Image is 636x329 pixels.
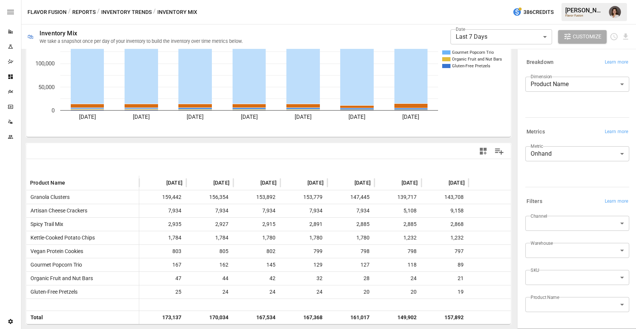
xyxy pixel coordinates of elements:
[378,191,418,204] span: 139,717
[331,204,371,217] span: 7,934
[27,275,93,281] span: Organic Fruit and Nut Bars
[237,191,277,204] span: 153,892
[452,64,490,68] text: Gluten-Free Pretzels
[35,60,55,67] text: 100,000
[237,311,277,324] span: 167,534
[531,240,553,246] label: Warehouse
[97,8,100,17] div: /
[526,197,542,206] h6: Filters
[27,208,87,214] span: Artisan Cheese Crackers
[609,6,621,18] img: Franziska Ibscher
[378,258,418,271] span: 118
[390,177,401,188] button: Sort
[425,204,465,217] span: 9,158
[190,272,230,285] span: 44
[143,311,183,324] span: 173,137
[331,191,371,204] span: 147,445
[143,218,183,231] span: 2,935
[610,32,618,41] button: Schedule report
[425,218,465,231] span: 2,868
[558,30,607,44] button: Customize
[143,245,183,258] span: 803
[378,245,418,258] span: 798
[331,272,371,285] span: 28
[565,14,604,17] div: Flavor Fusion
[190,245,230,258] span: 805
[284,231,324,244] span: 1,780
[153,8,156,17] div: /
[72,8,96,17] button: Reports
[402,179,418,186] span: [DATE]
[27,289,78,295] span: Gluten-Free Pretzels
[190,231,230,244] span: 1,784
[378,231,418,244] span: 1,232
[526,58,554,67] h6: Breakdown
[166,179,183,186] span: [DATE]
[331,231,371,244] span: 1,780
[531,143,543,149] label: Metric
[241,114,258,120] text: [DATE]
[378,218,418,231] span: 2,885
[331,258,371,271] span: 127
[143,285,183,299] span: 25
[456,33,487,40] span: Last 7 Days
[27,8,67,17] button: Flavor Fusion
[531,213,547,219] label: Channel
[260,179,277,186] span: [DATE]
[143,272,183,285] span: 47
[30,179,65,186] span: Product Name
[155,177,166,188] button: Sort
[66,177,76,188] button: Sort
[510,5,557,19] button: 386Credits
[27,235,95,241] span: Kettle-Cooked Potato Chips
[307,179,324,186] span: [DATE]
[531,73,552,80] label: Dimension
[331,245,371,258] span: 798
[525,77,629,92] div: Product Name
[425,285,465,299] span: 19
[237,258,277,271] span: 145
[523,8,554,17] span: 386 Credits
[27,248,83,254] span: Vegan Protein Cookies
[133,114,150,120] text: [DATE]
[331,311,371,324] span: 161,017
[343,177,354,188] button: Sort
[40,38,243,44] div: We take a snapshot once per day of your inventory to build the inventory over time metrics below.
[79,114,96,120] text: [DATE]
[331,218,371,231] span: 2,885
[27,194,70,200] span: Granola Clusters
[331,285,371,299] span: 20
[425,231,465,244] span: 1,232
[605,128,628,136] span: Learn more
[452,57,502,62] text: Organic Fruit and Nut Bars
[143,204,183,217] span: 7,934
[425,258,465,271] span: 89
[27,33,33,40] div: 🛍
[202,177,213,188] button: Sort
[27,262,82,268] span: Gourmet Popcorn Trio
[425,272,465,285] span: 21
[27,314,43,320] span: Total
[531,294,559,300] label: Product Name
[190,191,230,204] span: 156,354
[605,59,628,66] span: Learn more
[190,258,230,271] span: 162
[38,84,55,91] text: 50,000
[40,30,77,37] div: Inventory Mix
[143,231,183,244] span: 1,784
[101,8,152,17] button: Inventory Trends
[190,311,230,324] span: 170,034
[190,204,230,217] span: 7,934
[452,50,494,55] text: Gourmet Popcorn Trio
[237,231,277,244] span: 1,780
[425,311,465,324] span: 157,892
[425,245,465,258] span: 797
[284,245,324,258] span: 799
[143,191,183,204] span: 159,442
[213,179,230,186] span: [DATE]
[284,204,324,217] span: 7,934
[143,258,183,271] span: 167
[26,2,511,137] svg: A chart.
